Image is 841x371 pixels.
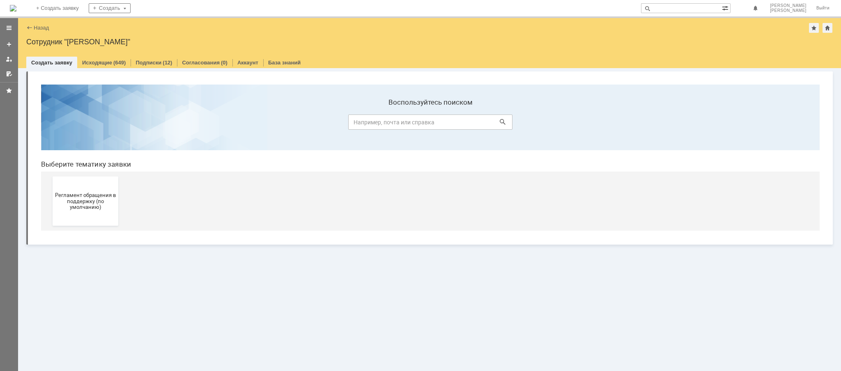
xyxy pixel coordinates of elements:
div: (649) [113,60,126,66]
input: Например, почта или справка [314,37,478,52]
img: logo [10,5,16,11]
label: Воспользуйтесь поиском [314,20,478,28]
a: База знаний [268,60,301,66]
div: Сотрудник "[PERSON_NAME]" [26,38,833,46]
div: Добавить в избранное [809,23,819,33]
a: Мои заявки [2,53,16,66]
a: Создать заявку [2,38,16,51]
a: Мои согласования [2,67,16,80]
span: Регламент обращения в поддержку (по умолчанию) [21,114,81,132]
a: Аккаунт [237,60,258,66]
a: Подписки [136,60,161,66]
span: [PERSON_NAME] [770,8,807,13]
button: Регламент обращения в поддержку (по умолчанию) [18,98,84,148]
div: (0) [221,60,227,66]
a: Исходящие [82,60,112,66]
a: Назад [34,25,49,31]
a: Создать заявку [31,60,72,66]
header: Выберите тематику заявки [7,82,785,90]
div: (12) [163,60,172,66]
div: Создать [89,3,131,13]
span: [PERSON_NAME] [770,3,807,8]
a: Перейти на домашнюю страницу [10,5,16,11]
a: Согласования [182,60,220,66]
div: Сделать домашней страницей [823,23,832,33]
span: Расширенный поиск [722,4,730,11]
